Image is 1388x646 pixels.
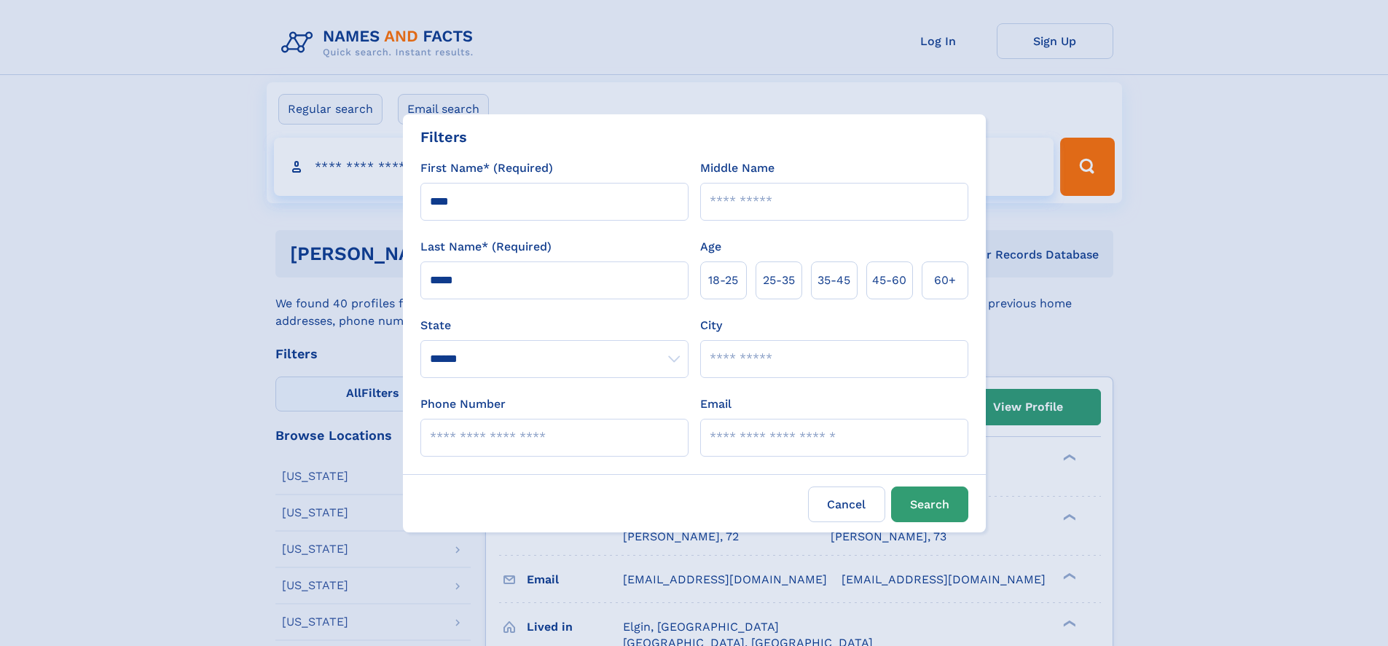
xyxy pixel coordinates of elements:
[700,238,721,256] label: Age
[808,487,885,522] label: Cancel
[934,272,956,289] span: 60+
[420,159,553,177] label: First Name* (Required)
[700,317,722,334] label: City
[817,272,850,289] span: 35‑45
[708,272,738,289] span: 18‑25
[872,272,906,289] span: 45‑60
[420,126,467,148] div: Filters
[420,238,552,256] label: Last Name* (Required)
[420,317,689,334] label: State
[891,487,968,522] button: Search
[763,272,795,289] span: 25‑35
[700,395,732,413] label: Email
[420,395,506,413] label: Phone Number
[700,159,775,177] label: Middle Name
